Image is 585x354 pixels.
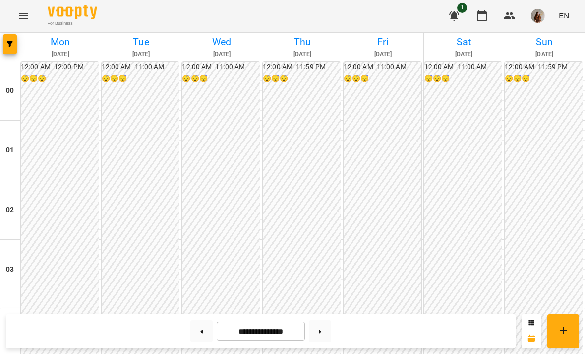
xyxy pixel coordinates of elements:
h6: 12:00 AM - 12:00 PM [21,62,99,72]
h6: 12:00 AM - 11:00 AM [102,62,179,72]
h6: 😴😴😴 [505,73,583,84]
h6: [DATE] [506,50,583,59]
img: Voopty Logo [48,5,97,19]
h6: Fri [345,34,422,50]
span: For Business [48,20,97,27]
h6: Sat [425,34,503,50]
h6: 03 [6,264,14,275]
h6: 02 [6,205,14,215]
h6: Mon [22,34,99,50]
h6: 😴😴😴 [21,73,99,84]
h6: 😴😴😴 [102,73,179,84]
h6: Thu [264,34,341,50]
h6: Tue [103,34,180,50]
h6: Wed [183,34,260,50]
h6: 12:00 AM - 11:59 PM [263,62,341,72]
h6: 😴😴😴 [424,73,502,84]
h6: [DATE] [183,50,260,59]
h6: 😴😴😴 [182,73,260,84]
h6: [DATE] [264,50,341,59]
h6: 12:00 AM - 11:00 AM [424,62,502,72]
h6: Sun [506,34,583,50]
h6: [DATE] [22,50,99,59]
img: 3ce433daf340da6b7c5881d4c37f3cdb.png [531,9,545,23]
button: EN [555,6,573,25]
h6: 00 [6,85,14,96]
button: Menu [12,4,36,28]
span: 1 [457,3,467,13]
h6: [DATE] [425,50,503,59]
h6: [DATE] [345,50,422,59]
h6: [DATE] [103,50,180,59]
h6: 12:00 AM - 11:00 AM [182,62,260,72]
h6: 😴😴😴 [263,73,341,84]
h6: 01 [6,145,14,156]
h6: 12:00 AM - 11:59 PM [505,62,583,72]
h6: 12:00 AM - 11:00 AM [344,62,421,72]
h6: 😴😴😴 [344,73,421,84]
span: EN [559,10,569,21]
